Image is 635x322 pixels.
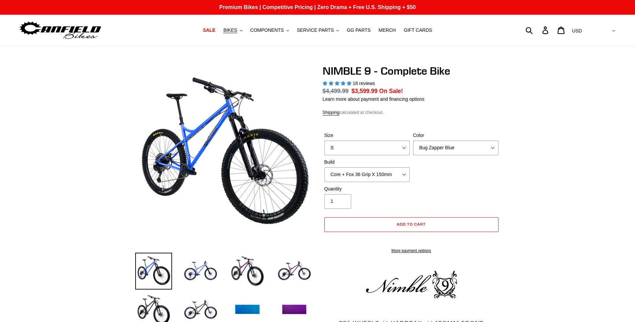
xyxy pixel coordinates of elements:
[324,159,410,166] label: Build
[182,253,219,290] img: Load image into Gallery viewer, NIMBLE 9 - Complete Bike
[323,81,353,86] span: 4.89 stars
[347,27,371,33] span: GG PARTS
[351,88,378,94] span: $3,599.99
[324,248,498,254] a: More payment options
[397,222,426,227] span: Add to cart
[135,253,172,290] img: Load image into Gallery viewer, NIMBLE 9 - Complete Bike
[404,27,432,33] span: GIFT CARDS
[223,27,237,33] span: BIKES
[200,26,219,35] a: SALE
[324,132,410,139] label: Size
[375,26,399,35] a: MERCH
[343,26,374,35] a: GG PARTS
[203,27,215,33] span: SALE
[294,26,342,35] button: SERVICE PARTS
[323,65,500,77] h1: NIMBLE 9 - Complete Bike
[18,20,102,41] img: Canfield Bikes
[323,88,349,94] s: $4,499.99
[276,253,313,290] img: Load image into Gallery viewer, NIMBLE 9 - Complete Bike
[229,253,266,290] img: Load image into Gallery viewer, NIMBLE 9 - Complete Bike
[324,185,410,192] label: Quantity
[352,81,375,86] span: 18 reviews
[297,27,334,33] span: SERVICE PARTS
[379,87,403,95] span: On Sale!
[323,110,340,115] a: Shipping
[529,23,546,37] input: Search
[324,217,498,232] button: Add to cart
[247,26,292,35] button: COMPONENTS
[220,26,245,35] button: BIKES
[323,109,500,116] div: calculated at checkout.
[413,132,498,139] label: Color
[400,26,435,35] a: GIFT CARDS
[379,27,396,33] span: MERCH
[250,27,284,33] span: COMPONENTS
[323,96,424,102] a: Learn more about payment and financing options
